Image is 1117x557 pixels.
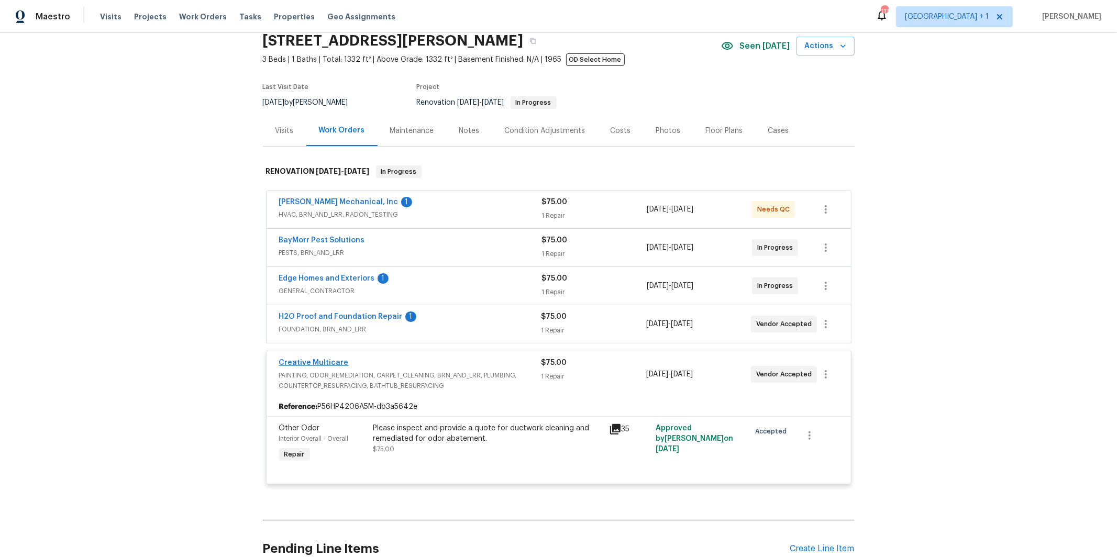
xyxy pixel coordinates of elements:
[263,84,309,90] span: Last Visit Date
[706,126,743,136] div: Floor Plans
[790,544,855,554] div: Create Line Item
[671,371,693,378] span: [DATE]
[656,445,679,453] span: [DATE]
[646,371,668,378] span: [DATE]
[647,281,693,291] span: -
[756,369,816,380] span: Vendor Accepted
[36,12,70,22] span: Maestro
[373,446,395,452] span: $75.00
[280,449,309,460] span: Repair
[757,242,797,253] span: In Progress
[377,166,421,177] span: In Progress
[541,359,567,366] span: $75.00
[542,210,647,221] div: 1 Repair
[542,275,568,282] span: $75.00
[542,249,647,259] div: 1 Repair
[671,244,693,251] span: [DATE]
[671,320,693,328] span: [DATE]
[611,126,631,136] div: Costs
[263,36,524,46] h2: [STREET_ADDRESS][PERSON_NAME]
[405,311,416,322] div: 1
[279,313,403,320] a: H2O Proof and Foundation Repair
[482,99,504,106] span: [DATE]
[541,325,646,336] div: 1 Repair
[656,126,681,136] div: Photos
[671,282,693,289] span: [DATE]
[458,99,504,106] span: -
[267,397,851,416] div: P56HP4206A5M-db3a5642e
[327,12,395,22] span: Geo Assignments
[805,40,846,53] span: Actions
[647,244,669,251] span: [DATE]
[279,237,365,244] a: BayMorr Pest Solutions
[740,41,790,51] span: Seen [DATE]
[263,54,721,65] span: 3 Beds | 1 Baths | Total: 1332 ft² | Above Grade: 1332 ft² | Basement Finished: N/A | 1965
[263,96,361,109] div: by [PERSON_NAME]
[905,12,989,22] span: [GEOGRAPHIC_DATA] + 1
[524,31,543,50] button: Copy Address
[279,436,349,442] span: Interior Overall - Overall
[768,126,789,136] div: Cases
[279,286,542,296] span: GENERAL_CONTRACTOR
[279,248,542,258] span: PESTS, BRN_AND_LRR
[417,99,557,106] span: Renovation
[279,370,541,391] span: PAINTING, ODOR_REMEDIATION, CARPET_CLEANING, BRN_AND_LRR, PLUMBING, COUNTERTOP_RESURFACING, BATHT...
[757,281,797,291] span: In Progress
[417,84,440,90] span: Project
[373,423,603,444] div: Please inspect and provide a quote for ductwork cleaning and remediated for odor abatement.
[279,275,375,282] a: Edge Homes and Exteriors
[647,242,693,253] span: -
[345,168,370,175] span: [DATE]
[263,99,285,106] span: [DATE]
[100,12,121,22] span: Visits
[757,204,794,215] span: Needs QC
[756,319,816,329] span: Vendor Accepted
[755,426,791,437] span: Accepted
[279,402,318,412] b: Reference:
[134,12,167,22] span: Projects
[279,198,399,206] a: [PERSON_NAME] Mechanical, Inc
[609,423,650,436] div: 35
[266,165,370,178] h6: RENOVATION
[647,282,669,289] span: [DATE]
[279,359,349,366] a: Creative Multicare
[646,319,693,329] span: -
[279,324,541,335] span: FOUNDATION, BRN_AND_LRR
[275,126,294,136] div: Visits
[542,237,568,244] span: $75.00
[671,206,693,213] span: [DATE]
[319,125,365,136] div: Work Orders
[390,126,434,136] div: Maintenance
[646,320,668,328] span: [DATE]
[541,313,567,320] span: $75.00
[541,371,646,382] div: 1 Repair
[263,155,855,188] div: RENOVATION [DATE]-[DATE]In Progress
[797,37,855,56] button: Actions
[459,126,480,136] div: Notes
[316,168,370,175] span: -
[274,12,315,22] span: Properties
[542,198,568,206] span: $75.00
[279,425,320,432] span: Other Odor
[316,168,341,175] span: [DATE]
[512,99,556,106] span: In Progress
[401,197,412,207] div: 1
[881,6,888,17] div: 117
[378,273,389,284] div: 1
[179,12,227,22] span: Work Orders
[647,206,669,213] span: [DATE]
[458,99,480,106] span: [DATE]
[647,204,693,215] span: -
[656,425,733,453] span: Approved by [PERSON_NAME] on
[542,287,647,297] div: 1 Repair
[279,209,542,220] span: HVAC, BRN_AND_LRR, RADON_TESTING
[505,126,585,136] div: Condition Adjustments
[646,369,693,380] span: -
[239,13,261,20] span: Tasks
[1038,12,1101,22] span: [PERSON_NAME]
[566,53,625,66] span: OD Select Home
